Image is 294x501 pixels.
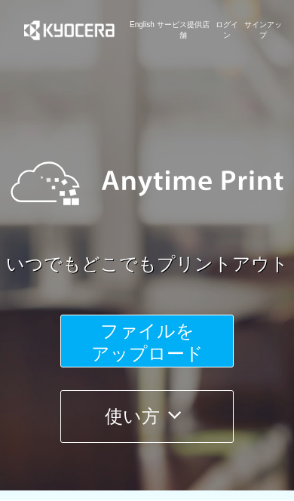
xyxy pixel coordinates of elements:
[130,20,155,41] a: English
[213,20,241,41] a: ログイン
[60,390,234,443] button: 使い方
[155,20,213,41] a: サービス提供店舗
[241,20,285,41] a: サインアップ
[91,321,204,364] span: ファイルを ​​アップロード
[60,315,234,367] button: ファイルを​​アップロード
